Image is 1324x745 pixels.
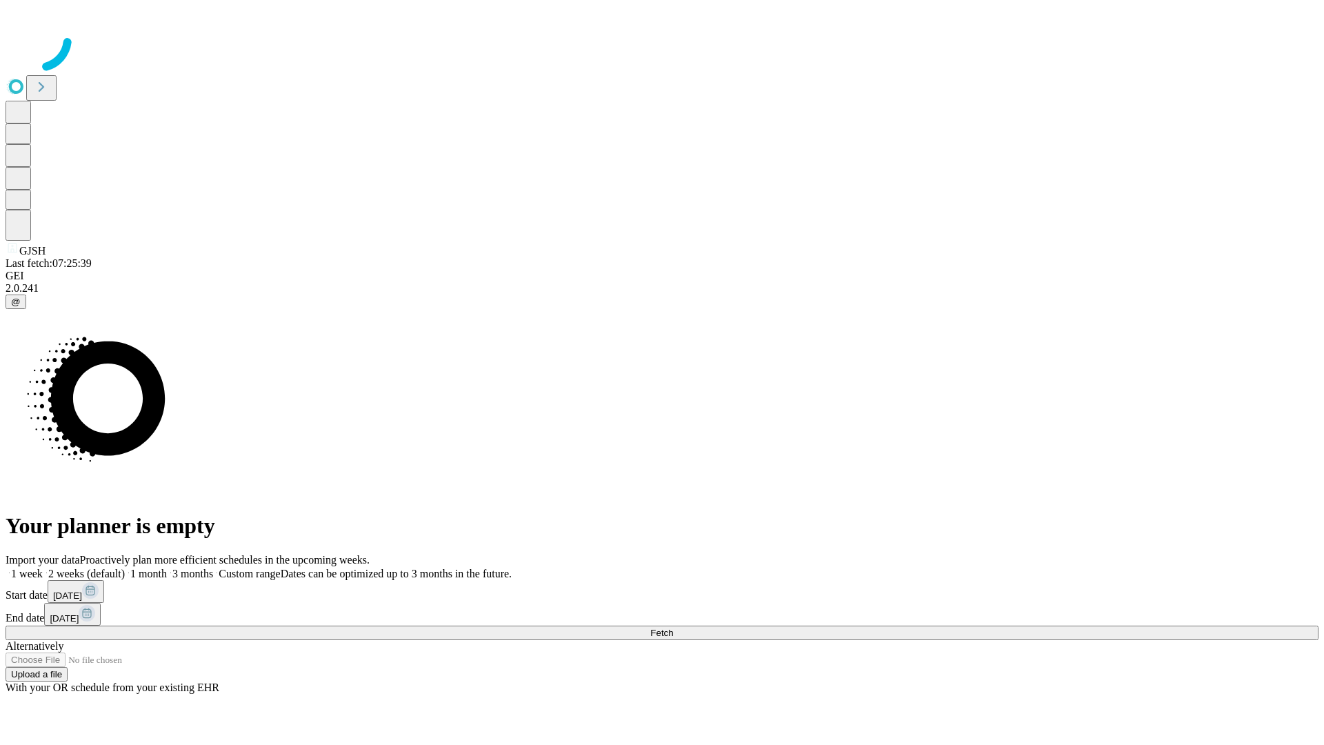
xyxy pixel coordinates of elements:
[281,568,512,579] span: Dates can be optimized up to 3 months in the future.
[6,554,80,566] span: Import your data
[6,640,63,652] span: Alternatively
[6,513,1318,539] h1: Your planner is empty
[53,590,82,601] span: [DATE]
[6,626,1318,640] button: Fetch
[6,580,1318,603] div: Start date
[11,297,21,307] span: @
[48,580,104,603] button: [DATE]
[650,628,673,638] span: Fetch
[6,603,1318,626] div: End date
[172,568,213,579] span: 3 months
[11,568,43,579] span: 1 week
[44,603,101,626] button: [DATE]
[219,568,280,579] span: Custom range
[6,257,92,269] span: Last fetch: 07:25:39
[80,554,370,566] span: Proactively plan more efficient schedules in the upcoming weeks.
[6,295,26,309] button: @
[130,568,167,579] span: 1 month
[6,667,68,682] button: Upload a file
[6,682,219,693] span: With your OR schedule from your existing EHR
[50,613,79,624] span: [DATE]
[48,568,125,579] span: 2 weeks (default)
[6,270,1318,282] div: GEI
[6,282,1318,295] div: 2.0.241
[19,245,46,257] span: GJSH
